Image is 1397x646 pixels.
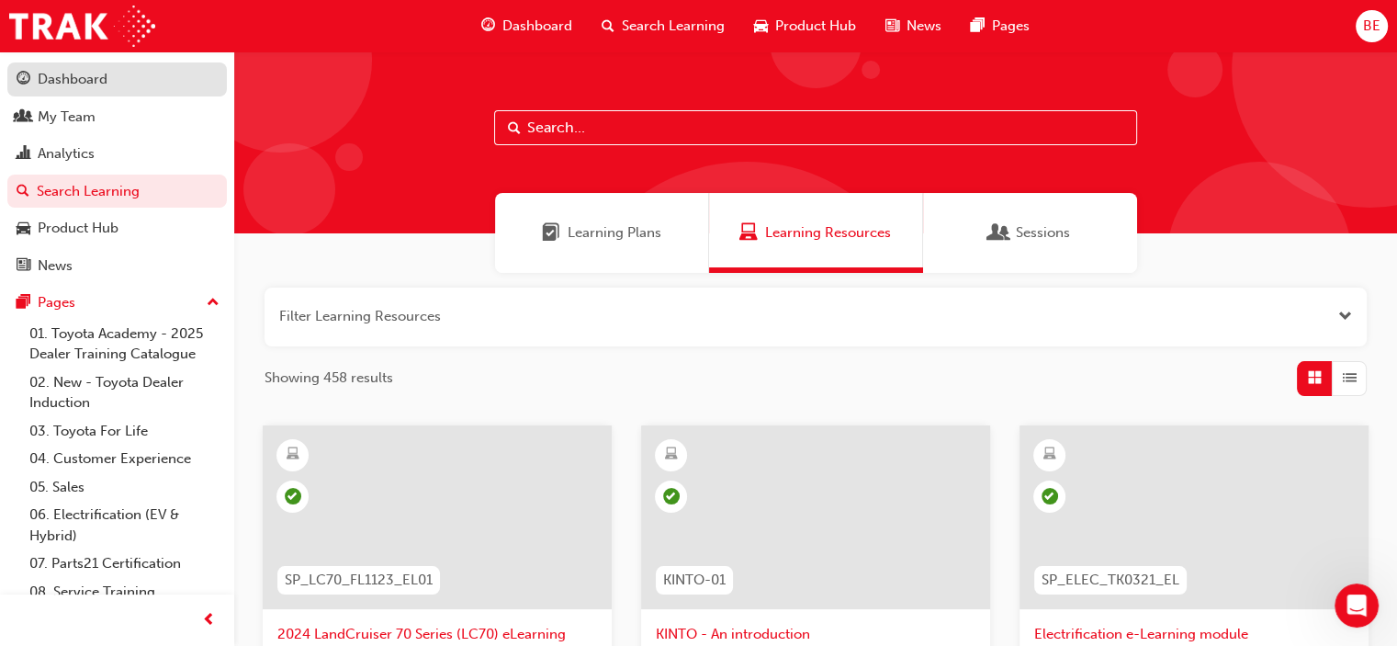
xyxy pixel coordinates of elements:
span: BE [1363,16,1380,37]
span: prev-icon [202,609,216,632]
span: Showing 458 results [265,368,393,389]
a: 08. Service Training [22,578,227,606]
a: News [7,249,227,283]
button: DashboardMy TeamAnalyticsSearch LearningProduct HubNews [7,59,227,286]
span: KINTO - An introduction [656,624,975,645]
span: up-icon [207,291,220,315]
a: Search Learning [7,175,227,209]
span: Grid [1308,368,1322,389]
span: SP_LC70_FL1123_EL01 [285,570,433,591]
span: learningRecordVerb_PASS-icon [663,488,680,504]
a: 06. Electrification (EV & Hybrid) [22,501,227,550]
a: SessionsSessions [923,193,1137,273]
span: guage-icon [481,15,495,38]
img: Trak [9,6,155,47]
input: Search... [494,110,1137,145]
span: Dashboard [502,16,572,37]
span: Sessions [990,222,1008,244]
span: news-icon [17,258,30,275]
button: Pages [7,286,227,320]
span: search-icon [602,15,614,38]
a: 01. Toyota Academy - 2025 Dealer Training Catalogue [22,320,227,368]
a: 04. Customer Experience [22,445,227,473]
span: learningResourceType_ELEARNING-icon [287,443,299,467]
iframe: Intercom live chat [1335,584,1379,628]
span: List [1343,368,1357,389]
a: guage-iconDashboard [467,7,587,45]
span: learningResourceType_ELEARNING-icon [665,443,678,467]
div: My Team [38,107,96,128]
a: Product Hub [7,211,227,245]
a: 05. Sales [22,473,227,502]
span: pages-icon [17,295,30,312]
span: Learning Resources [765,222,891,244]
span: search-icon [17,184,29,200]
span: Search [508,118,521,139]
span: people-icon [17,109,30,126]
span: Sessions [1016,222,1070,244]
a: Analytics [7,137,227,171]
span: Learning Plans [568,222,661,244]
a: search-iconSearch Learning [587,7,739,45]
a: car-iconProduct Hub [739,7,871,45]
div: Product Hub [38,218,118,239]
div: Dashboard [38,69,107,90]
a: Learning ResourcesLearning Resources [709,193,923,273]
a: Dashboard [7,62,227,96]
a: news-iconNews [871,7,956,45]
span: pages-icon [971,15,985,38]
span: news-icon [885,15,899,38]
span: Pages [992,16,1030,37]
span: car-icon [17,221,30,237]
div: Pages [38,292,75,313]
span: Learning Resources [739,222,758,244]
button: Open the filter [1338,306,1352,327]
a: 03. Toyota For Life [22,417,227,446]
span: learningRecordVerb_COMPLETE-icon [1042,488,1058,504]
a: My Team [7,100,227,134]
button: BE [1356,10,1388,42]
span: chart-icon [17,146,30,163]
span: Product Hub [775,16,856,37]
span: Search Learning [622,16,725,37]
span: KINTO-01 [663,570,726,591]
a: pages-iconPages [956,7,1044,45]
a: 02. New - Toyota Dealer Induction [22,368,227,417]
span: learningRecordVerb_PASS-icon [285,488,301,504]
a: 07. Parts21 Certification [22,550,227,578]
span: car-icon [754,15,768,38]
a: Learning PlansLearning Plans [495,193,709,273]
span: learningResourceType_ELEARNING-icon [1043,443,1056,467]
div: News [38,255,73,277]
span: Electrification e-Learning module [1034,624,1354,645]
span: guage-icon [17,72,30,88]
div: Analytics [38,143,95,164]
span: Learning Plans [542,222,560,244]
span: SP_ELEC_TK0321_EL [1042,570,1179,591]
span: News [907,16,941,37]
